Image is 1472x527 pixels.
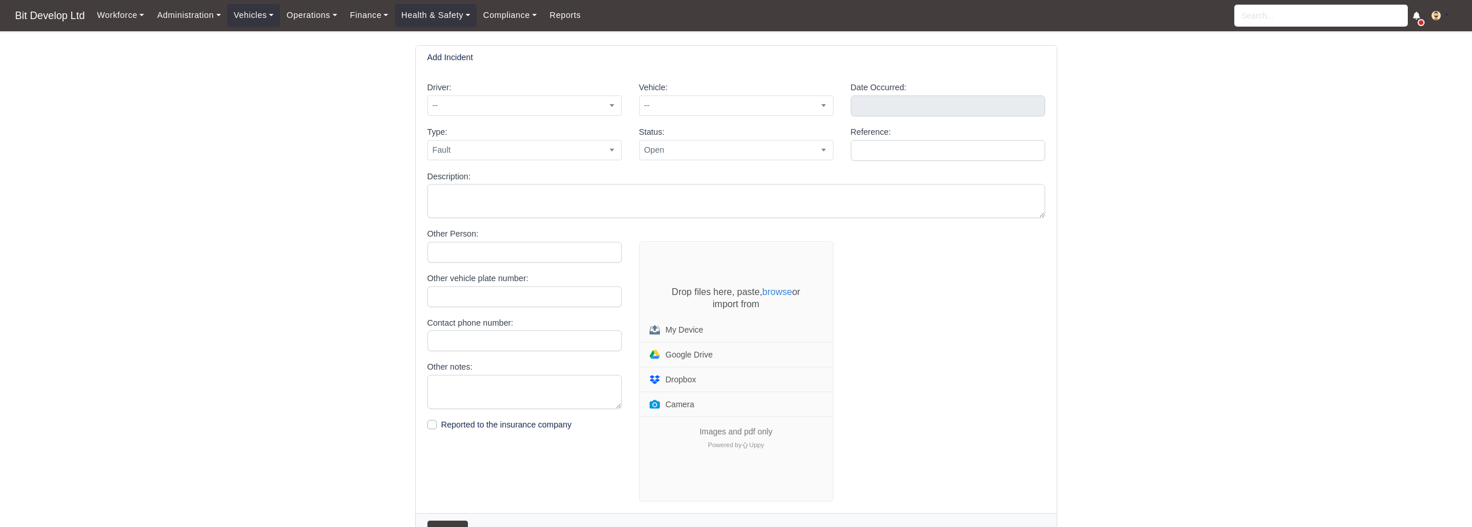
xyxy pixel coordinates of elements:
[639,81,668,94] label: Vehicle:
[639,126,665,139] label: Status:
[150,4,227,27] a: Administration
[650,286,823,311] div: Drop files here, paste, or import from
[427,272,529,285] label: Other vehicle plate number:
[666,400,695,408] div: Camera
[1414,471,1472,527] iframe: Chat Widget
[9,5,91,27] a: Bit Develop Ltd
[691,427,781,437] div: Images and pdf only
[666,326,703,334] div: My Device
[477,4,543,27] a: Compliance
[666,375,696,384] div: Dropbox
[280,4,343,27] a: Operations
[441,418,572,432] label: Reported to the insurance company
[749,441,764,448] span: Uppy
[9,4,91,27] span: Bit Develop Ltd
[639,241,833,502] div: File Uploader
[639,140,833,160] span: Open
[640,98,833,113] span: --
[395,4,477,27] a: Health & Safety
[762,288,792,297] button: browse
[639,95,833,116] span: --
[427,140,622,160] span: Fault
[427,360,473,374] label: Other notes:
[851,81,907,94] label: Date Occurred:
[427,53,473,62] h6: Add Incident
[427,316,514,330] label: Contact phone number:
[91,4,151,27] a: Workforce
[543,4,587,27] a: Reports
[428,143,621,157] span: Fault
[344,4,395,27] a: Finance
[427,227,479,241] label: Other Person:
[427,81,452,94] label: Driver:
[427,95,622,116] span: --
[708,441,764,448] a: Powered byUppy
[1234,5,1408,27] input: Search...
[666,351,713,359] div: Google Drive
[227,4,281,27] a: Vehicles
[427,126,448,139] label: Type:
[428,98,621,113] span: --
[427,170,471,183] label: Description:
[851,126,891,139] label: Reference:
[640,143,833,157] span: Open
